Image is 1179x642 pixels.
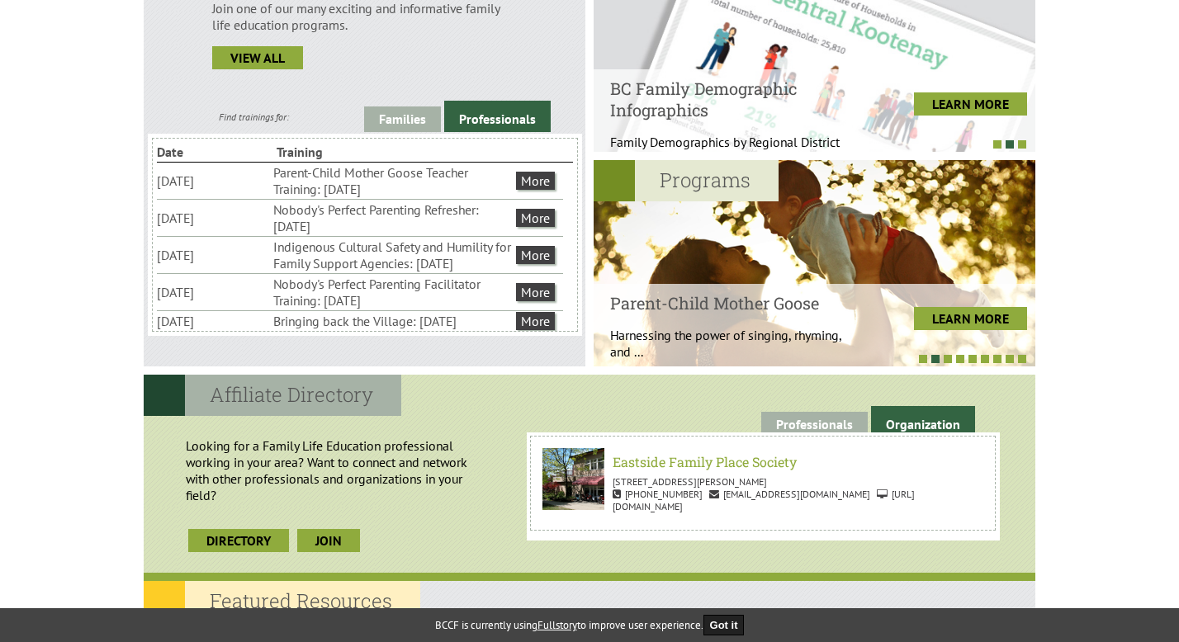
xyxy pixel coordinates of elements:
[273,200,513,236] li: Nobody's Perfect Parenting Refresher: [DATE]
[144,581,420,622] h2: Featured Resources
[516,246,555,264] a: More
[516,283,555,301] a: More
[914,307,1027,330] a: LEARN MORE
[188,529,289,552] a: Directory
[516,209,555,227] a: More
[273,237,513,273] li: Indigenous Cultural Safety and Humility for Family Support Agencies: [DATE]
[516,312,555,330] a: More
[534,440,991,526] a: Eastside Family Place Society Anda Gavala Eastside Family Place Society [STREET_ADDRESS][PERSON_N...
[212,46,303,69] a: view all
[709,488,870,500] span: [EMAIL_ADDRESS][DOMAIN_NAME]
[144,111,364,123] div: Find trainings for:
[144,375,401,416] h2: Affiliate Directory
[277,142,393,162] li: Training
[273,274,513,310] li: Nobody's Perfect Parenting Facilitator Training: [DATE]
[444,101,551,132] a: Professionals
[153,429,518,512] p: Looking for a Family Life Education professional working in your area? Want to connect and networ...
[613,488,703,500] span: [PHONE_NUMBER]
[157,245,270,265] li: [DATE]
[610,292,857,314] h4: Parent-Child Mother Goose
[594,160,779,201] h2: Programs
[157,208,270,228] li: [DATE]
[610,327,857,360] p: Harnessing the power of singing, rhyming, and ...
[871,406,975,437] a: Organization
[542,475,982,488] p: [STREET_ADDRESS][PERSON_NAME]
[547,453,978,470] h6: Eastside Family Place Society
[613,488,915,512] span: [URL][DOMAIN_NAME]
[914,92,1027,116] a: LEARN MORE
[157,311,270,331] li: [DATE]
[610,134,857,167] p: Family Demographics by Regional District Th...
[273,163,513,199] li: Parent-Child Mother Goose Teacher Training: [DATE]
[297,529,360,552] a: join
[610,78,857,120] h4: BC Family Demographic Infographics
[516,172,555,190] a: More
[157,142,273,162] li: Date
[157,282,270,302] li: [DATE]
[703,615,745,635] button: Got it
[157,171,270,191] li: [DATE]
[761,412,868,437] a: Professionals
[537,618,577,632] a: Fullstory
[364,106,441,132] a: Families
[542,448,653,510] img: Eastside Family Place Society Anda Gavala
[273,311,513,331] li: Bringing back the Village: [DATE]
